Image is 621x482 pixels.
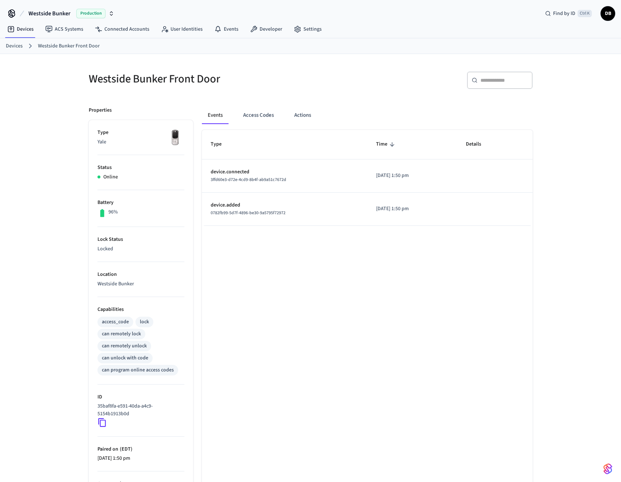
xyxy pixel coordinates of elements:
[97,455,184,462] p: [DATE] 1:50 pm
[202,107,533,124] div: ant example
[211,210,285,216] span: 0782fb99-5d7f-4896-be30-9a5795f72972
[578,10,592,17] span: Ctrl K
[211,177,286,183] span: 3ffd60e3-d72e-4cd9-8b4f-ab9a51c7672d
[553,10,575,17] span: Find by ID
[376,205,448,213] p: [DATE] 1:50 pm
[208,23,244,36] a: Events
[102,354,148,362] div: can unlock with code
[202,130,533,225] table: sticky table
[102,342,147,350] div: can remotely unlock
[288,107,317,124] button: Actions
[140,318,149,326] div: lock
[97,306,184,313] p: Capabilities
[211,139,231,150] span: Type
[102,330,141,338] div: can remotely lock
[108,208,118,216] p: 96%
[1,23,39,36] a: Devices
[288,23,327,36] a: Settings
[97,393,184,401] p: ID
[102,366,174,374] div: can program online access codes
[244,23,288,36] a: Developer
[38,42,100,50] a: Westside Bunker Front Door
[97,129,184,136] p: Type
[89,23,155,36] a: Connected Accounts
[237,107,280,124] button: Access Codes
[97,271,184,278] p: Location
[102,318,129,326] div: access_code
[97,164,184,171] p: Status
[97,236,184,243] p: Lock Status
[97,138,184,146] p: Yale
[539,7,598,20] div: Find by IDCtrl K
[211,168,359,176] p: device.connected
[97,199,184,207] p: Battery
[76,9,106,18] span: Production
[202,107,229,124] button: Events
[601,6,615,21] button: DB
[97,245,184,253] p: Locked
[6,42,23,50] a: Devices
[166,129,184,147] img: Yale Assure Touchscreen Wifi Smart Lock, Satin Nickel, Front
[97,402,181,418] p: 35baf8fa-e591-40da-a4c9-5154b1913b0d
[603,463,612,475] img: SeamLogoGradient.69752ec5.svg
[89,72,306,86] h5: Westside Bunker Front Door
[97,280,184,288] p: Westside Bunker
[97,446,184,453] p: Paired on
[118,446,133,453] span: ( EDT )
[466,139,491,150] span: Details
[39,23,89,36] a: ACS Systems
[376,172,448,180] p: [DATE] 1:50 pm
[376,139,397,150] span: Time
[155,23,208,36] a: User Identities
[28,9,70,18] span: Westside Bunker
[89,107,112,114] p: Properties
[103,173,118,181] p: Online
[211,201,359,209] p: device.added
[601,7,614,20] span: DB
